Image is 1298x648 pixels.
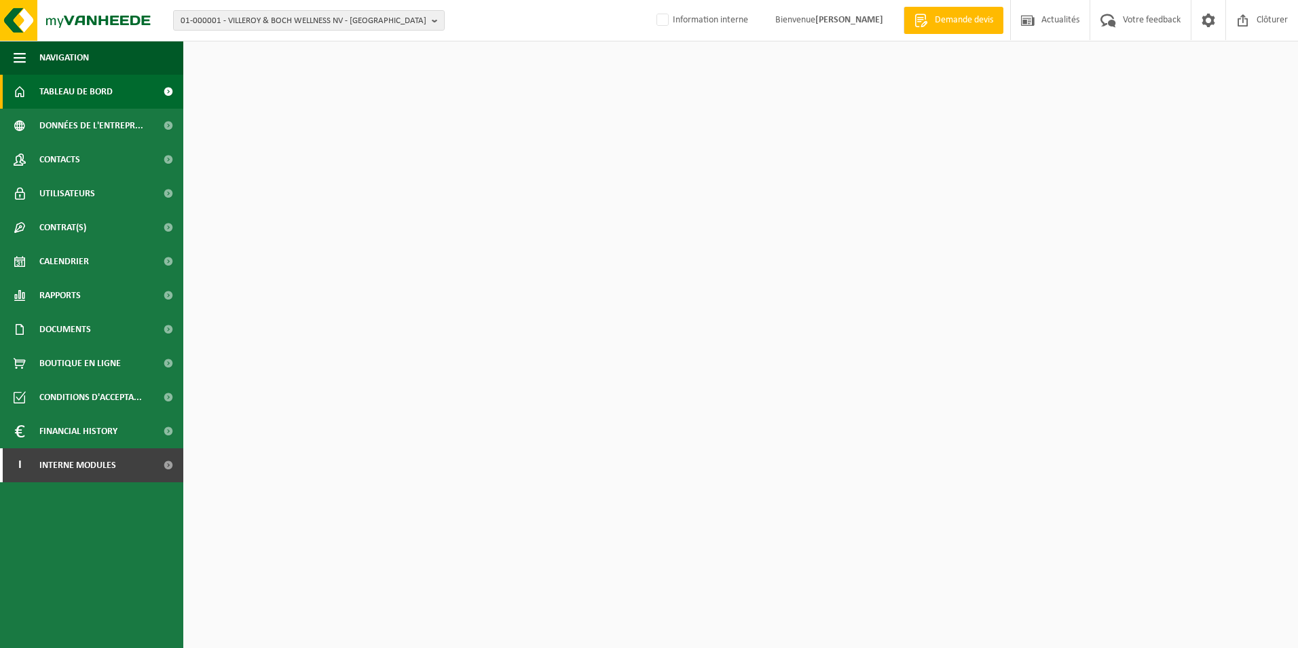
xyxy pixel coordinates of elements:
[39,380,142,414] span: Conditions d'accepta...
[904,7,1003,34] a: Demande devis
[14,448,26,482] span: I
[39,278,81,312] span: Rapports
[39,211,86,245] span: Contrat(s)
[181,11,426,31] span: 01-000001 - VILLEROY & BOCH WELLNESS NV - [GEOGRAPHIC_DATA]
[39,75,113,109] span: Tableau de bord
[39,245,89,278] span: Calendrier
[39,177,95,211] span: Utilisateurs
[173,10,445,31] button: 01-000001 - VILLEROY & BOCH WELLNESS NV - [GEOGRAPHIC_DATA]
[39,414,117,448] span: Financial History
[931,14,997,27] span: Demande devis
[654,10,748,31] label: Information interne
[39,109,143,143] span: Données de l'entrepr...
[39,143,80,177] span: Contacts
[39,448,116,482] span: Interne modules
[39,346,121,380] span: Boutique en ligne
[39,312,91,346] span: Documents
[39,41,89,75] span: Navigation
[815,15,883,25] strong: [PERSON_NAME]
